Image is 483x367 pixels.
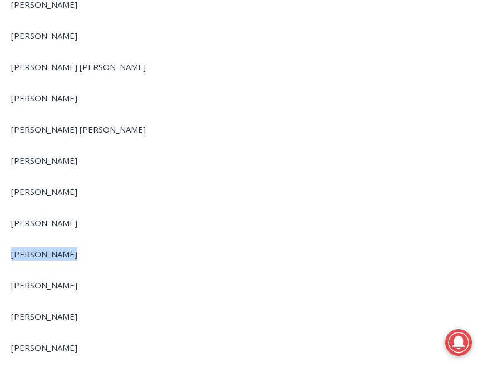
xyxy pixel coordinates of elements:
span: [PERSON_NAME] [11,217,77,228]
span: [PERSON_NAME] [11,92,77,104]
span: [PERSON_NAME] [11,342,77,353]
span: [PERSON_NAME] [PERSON_NAME] [11,61,146,72]
span: [PERSON_NAME] [PERSON_NAME] [11,124,146,135]
span: [PERSON_NAME] [11,30,77,41]
span: [PERSON_NAME] [11,186,77,197]
span: [PERSON_NAME] [11,280,77,291]
span: [PERSON_NAME] [11,248,77,260]
span: [PERSON_NAME] [11,311,77,322]
span: [PERSON_NAME] [11,155,77,166]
